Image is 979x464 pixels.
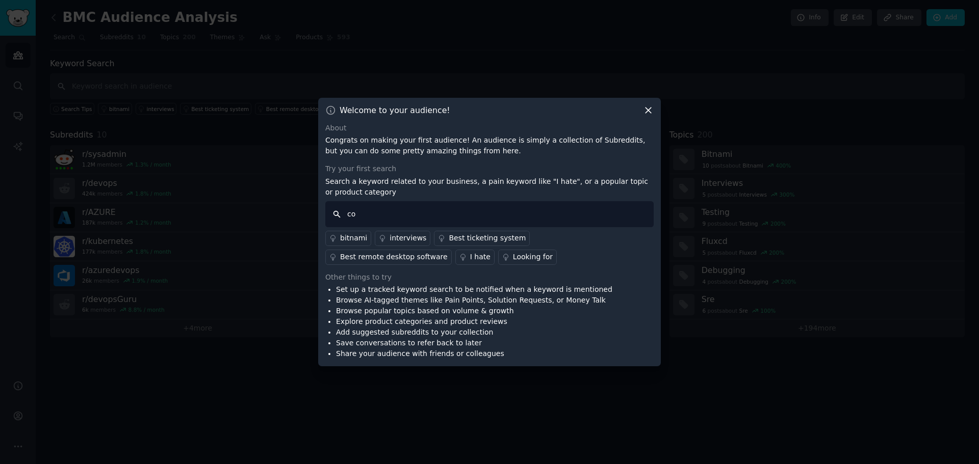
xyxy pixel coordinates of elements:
div: bitnami [340,233,367,243]
li: Explore product categories and product reviews [336,316,612,327]
a: Looking for [498,250,557,265]
li: Share your audience with friends or colleagues [336,348,612,359]
li: Add suggested subreddits to your collection [336,327,612,338]
li: Set up a tracked keyword search to be notified when a keyword is mentioned [336,284,612,295]
div: Best ticketing system [449,233,526,243]
div: Looking for [513,252,553,262]
a: I hate [455,250,495,265]
div: Try your first search [325,163,654,174]
input: Keyword search in audience [325,201,654,227]
div: Other things to try [325,272,654,283]
li: Browse popular topics based on volume & growth [336,306,612,316]
li: Browse AI-tagged themes like Pain Points, Solution Requests, or Money Talk [336,295,612,306]
a: Best ticketing system [434,231,530,246]
p: Congrats on making your first audience! An audience is simply a collection of Subreddits, but you... [325,135,654,156]
h3: Welcome to your audience! [340,105,450,116]
div: interviews [390,233,426,243]
a: interviews [375,231,430,246]
li: Save conversations to refer back to later [336,338,612,348]
a: bitnami [325,231,371,246]
div: I hate [470,252,491,262]
div: Best remote desktop software [340,252,448,262]
div: About [325,123,654,133]
p: Search a keyword related to your business, a pain keyword like "I hate", or a popular topic or pr... [325,176,654,198]
a: Best remote desktop software [325,250,452,265]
